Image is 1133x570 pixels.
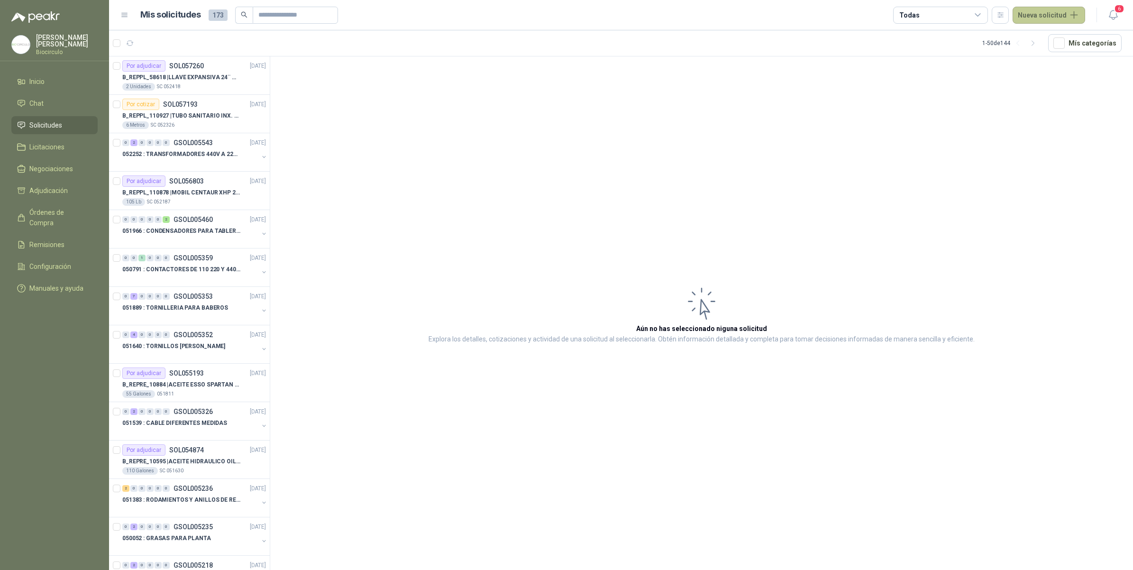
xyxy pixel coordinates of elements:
p: SC 052418 [157,83,181,91]
div: 0 [155,562,162,569]
div: Por adjudicar [122,368,165,379]
span: 6 [1114,4,1124,13]
div: 0 [163,485,170,492]
span: Remisiones [29,239,64,250]
div: 0 [122,255,129,261]
a: Por adjudicarSOL057260[DATE] B_REPPL_58618 |LLAVE EXPANSIVA 24¨ MARCA PROTO2 UnidadesSC 052418 [109,56,270,95]
div: 2 [122,485,129,492]
div: 0 [163,139,170,146]
div: 0 [122,216,129,223]
p: 050791 : CONTACTORES DE 110 220 Y 440 V [122,265,240,274]
div: 0 [138,485,146,492]
p: B_REPRE_10884 | ACEITE ESSO SPARTAN EP 220 [122,380,240,389]
p: [DATE] [250,331,266,340]
button: Nueva solicitud [1013,7,1085,24]
a: 0 7 0 0 0 0 GSOL005353[DATE] 051889 : TORNILLERIA PARA BABEROS [122,291,268,321]
div: 0 [146,408,154,415]
div: 0 [146,139,154,146]
div: 0 [155,293,162,300]
img: Company Logo [12,36,30,54]
p: B_REPPL_110927 | TUBO SANITARIO INX. 304 10" X 6MT [122,111,240,120]
h3: Aún no has seleccionado niguna solicitud [636,323,767,334]
p: SOL057260 [169,63,204,69]
div: 0 [138,139,146,146]
div: 0 [163,331,170,338]
div: 2 [130,562,137,569]
p: B_REPRE_10595 | ACEITE HIDRAULICO OIL 68 [122,457,240,466]
p: GSOL005236 [174,485,213,492]
p: [DATE] [250,523,266,532]
p: SC 052187 [147,198,171,206]
div: 0 [155,408,162,415]
div: 0 [163,524,170,530]
div: 0 [122,139,129,146]
span: Configuración [29,261,71,272]
a: Adjudicación [11,182,98,200]
div: Por adjudicar [122,444,165,456]
div: 0 [138,524,146,530]
span: Inicio [29,76,45,87]
p: [DATE] [250,292,266,301]
p: [DATE] [250,484,266,493]
p: [DATE] [250,254,266,263]
a: Chat [11,94,98,112]
p: [DATE] [250,561,266,570]
p: 051539 : CABLE DIFERENTES MEDIDAS [122,419,227,428]
div: 0 [122,331,129,338]
p: 051811 [157,390,174,398]
p: [DATE] [250,62,266,71]
div: 0 [122,562,129,569]
p: 051889 : TORNILLERIA PARA BABEROS [122,303,228,313]
div: 0 [130,216,137,223]
p: [DATE] [250,446,266,455]
a: 0 2 0 0 0 0 GSOL005543[DATE] 052252 : TRANSFORMADORES 440V A 220 V [122,137,268,167]
div: 0 [138,331,146,338]
a: 0 4 0 0 0 0 GSOL005352[DATE] 051640 : TORNILLOS [PERSON_NAME] [122,329,268,359]
div: 0 [138,408,146,415]
p: [DATE] [250,407,266,416]
p: 051383 : RODAMIENTOS Y ANILLOS DE RETENCION RUEDAS [122,496,240,505]
img: Logo peakr [11,11,60,23]
p: GSOL005218 [174,562,213,569]
div: 2 [130,408,137,415]
div: 0 [146,524,154,530]
p: GSOL005543 [174,139,213,146]
p: [DATE] [250,369,266,378]
p: SOL056803 [169,178,204,184]
a: Remisiones [11,236,98,254]
div: 0 [130,485,137,492]
div: Por adjudicar [122,175,165,187]
a: Inicio [11,73,98,91]
p: GSOL005353 [174,293,213,300]
p: SOL055193 [169,370,204,377]
div: 0 [146,331,154,338]
p: [DATE] [250,177,266,186]
div: 0 [138,293,146,300]
div: 0 [130,255,137,261]
div: Por adjudicar [122,60,165,72]
p: [DATE] [250,100,266,109]
div: 0 [138,216,146,223]
p: GSOL005460 [174,216,213,223]
a: Por adjudicarSOL055193[DATE] B_REPRE_10884 |ACEITE ESSO SPARTAN EP 22055 Galones051811 [109,364,270,402]
div: 0 [163,562,170,569]
span: search [241,11,247,18]
button: 6 [1105,7,1122,24]
a: 0 2 0 0 0 0 GSOL005326[DATE] 051539 : CABLE DIFERENTES MEDIDAS [122,406,268,436]
p: SOL057193 [163,101,198,108]
div: 7 [130,293,137,300]
a: Por cotizarSOL057193[DATE] B_REPPL_110927 |TUBO SANITARIO INX. 304 10" X 6MT6 MetrosSC 052326 [109,95,270,133]
div: 0 [155,216,162,223]
div: 0 [163,408,170,415]
div: 55 Galones [122,390,155,398]
p: 051640 : TORNILLOS [PERSON_NAME] [122,342,225,351]
p: 050052 : GRASAS PARA PLANTA [122,534,211,543]
div: 2 [163,216,170,223]
p: Explora los detalles, cotizaciones y actividad de una solicitud al seleccionarla. Obtén informaci... [429,334,975,345]
div: 0 [155,524,162,530]
p: [PERSON_NAME] [PERSON_NAME] [36,34,98,47]
p: 051966 : CONDENSADORES PARA TABLERO PRINCIPAL L1 [122,227,240,236]
p: GSOL005352 [174,331,213,338]
div: 0 [146,255,154,261]
div: 1 - 50 de 144 [982,36,1041,51]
